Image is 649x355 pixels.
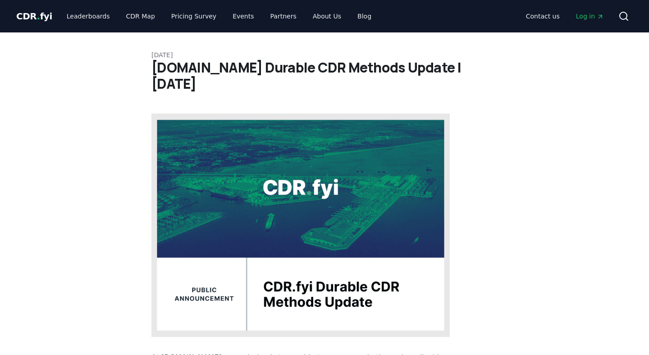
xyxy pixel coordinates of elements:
[306,8,348,24] a: About Us
[576,12,604,21] span: Log in
[164,8,224,24] a: Pricing Survey
[59,8,117,24] a: Leaderboards
[519,8,567,24] a: Contact us
[59,8,379,24] nav: Main
[151,59,498,92] h1: [DOMAIN_NAME] Durable CDR Methods Update | [DATE]
[151,114,450,337] img: blog post image
[16,10,52,23] a: CDR.fyi
[37,11,40,22] span: .
[225,8,261,24] a: Events
[350,8,379,24] a: Blog
[16,11,52,22] span: CDR fyi
[151,50,498,59] p: [DATE]
[519,8,611,24] nav: Main
[119,8,162,24] a: CDR Map
[569,8,611,24] a: Log in
[263,8,304,24] a: Partners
